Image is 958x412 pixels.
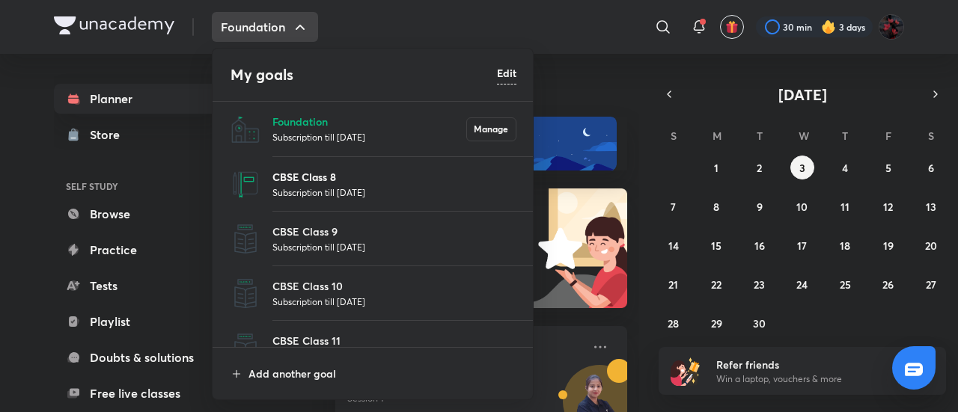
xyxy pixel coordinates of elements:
[272,224,516,239] p: CBSE Class 9
[231,170,260,200] img: CBSE Class 8
[231,114,260,144] img: Foundation
[231,224,260,254] img: CBSE Class 9
[272,278,516,294] p: CBSE Class 10
[272,333,516,348] p: CBSE Class 11
[272,169,516,185] p: CBSE Class 8
[231,64,497,86] h4: My goals
[466,117,516,141] button: Manage
[272,129,466,144] p: Subscription till [DATE]
[272,114,466,129] p: Foundation
[272,294,516,309] p: Subscription till [DATE]
[272,239,516,254] p: Subscription till [DATE]
[248,366,516,381] p: Add another goal
[231,279,260,309] img: CBSE Class 10
[272,185,516,200] p: Subscription till [DATE]
[497,65,516,81] h6: Edit
[231,333,260,363] img: CBSE Class 11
